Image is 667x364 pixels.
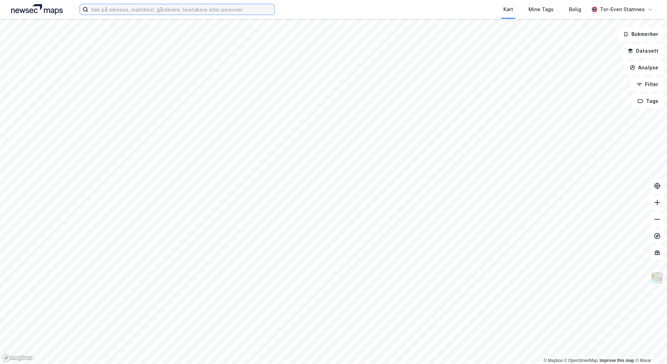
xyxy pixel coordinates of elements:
img: logo.a4113a55bc3d86da70a041830d287a7e.svg [11,4,63,15]
div: Kontrollprogram for chat [632,331,667,364]
button: Filter [631,77,664,91]
div: Mine Tags [529,5,554,14]
button: Datasett [622,44,664,58]
div: Tor-Even Stamnes [600,5,645,14]
button: Tags [632,94,664,108]
button: Bokmerker [617,27,664,41]
div: Kart [503,5,513,14]
a: Mapbox homepage [2,354,33,362]
a: OpenStreetMap [564,358,598,363]
input: Søk på adresse, matrikkel, gårdeiere, leietakere eller personer [88,4,275,15]
a: Mapbox [544,358,563,363]
button: Analyse [624,61,664,75]
iframe: Chat Widget [632,331,667,364]
div: Bolig [569,5,581,14]
a: Improve this map [600,358,634,363]
img: Z [651,271,664,285]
